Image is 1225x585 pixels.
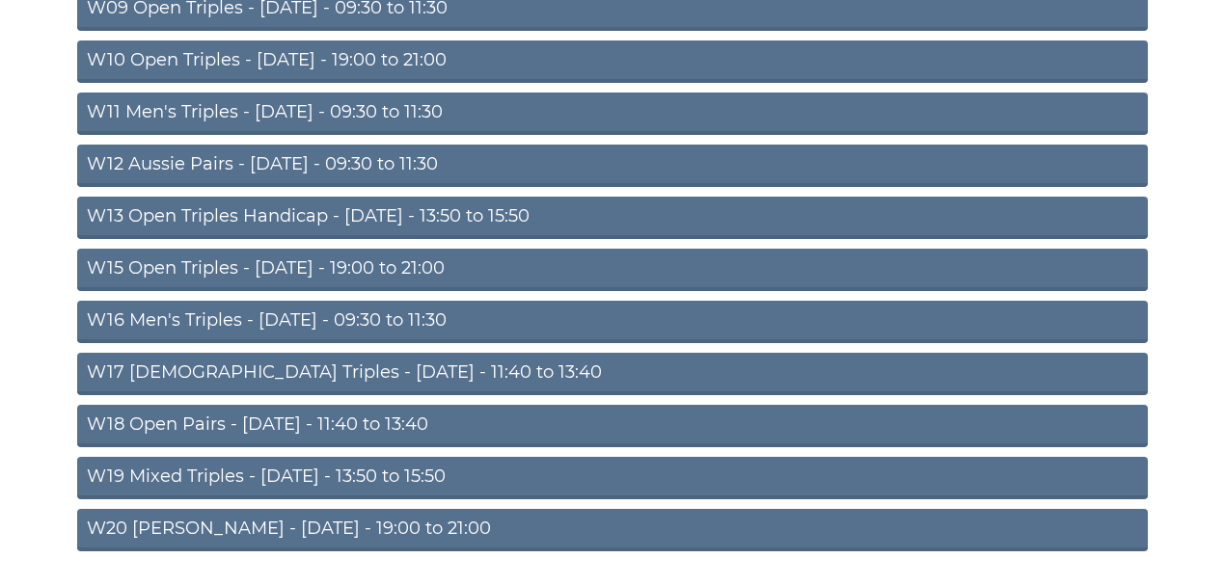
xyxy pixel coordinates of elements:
a: W10 Open Triples - [DATE] - 19:00 to 21:00 [77,40,1148,83]
a: W20 [PERSON_NAME] - [DATE] - 19:00 to 21:00 [77,509,1148,551]
a: W15 Open Triples - [DATE] - 19:00 to 21:00 [77,249,1148,291]
a: W17 [DEMOGRAPHIC_DATA] Triples - [DATE] - 11:40 to 13:40 [77,353,1148,395]
a: W12 Aussie Pairs - [DATE] - 09:30 to 11:30 [77,145,1148,187]
a: W19 Mixed Triples - [DATE] - 13:50 to 15:50 [77,457,1148,499]
a: W11 Men's Triples - [DATE] - 09:30 to 11:30 [77,93,1148,135]
a: W18 Open Pairs - [DATE] - 11:40 to 13:40 [77,405,1148,447]
a: W13 Open Triples Handicap - [DATE] - 13:50 to 15:50 [77,197,1148,239]
a: W16 Men's Triples - [DATE] - 09:30 to 11:30 [77,301,1148,343]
